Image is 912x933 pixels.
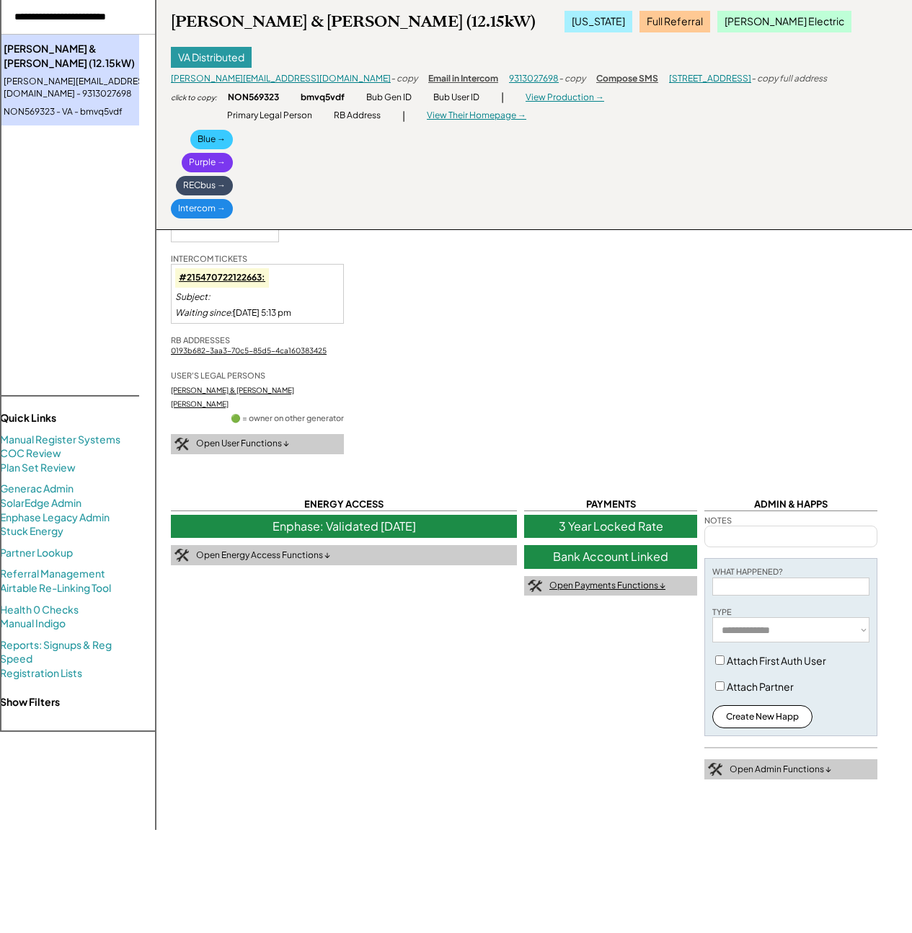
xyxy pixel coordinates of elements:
div: Open Energy Access Functions ↓ [196,549,330,562]
a: [PERSON_NAME][EMAIL_ADDRESS][DOMAIN_NAME] [171,73,391,84]
div: NON569323 [228,92,279,104]
div: ADMIN & HAPPS [704,498,877,511]
div: Bank Account Linked [524,545,697,568]
div: Purple → [182,153,233,172]
em: Waiting since: [175,307,233,318]
div: NOTES [704,515,732,526]
div: 3 Year Locked Rate [524,515,697,538]
div: INTERCOM TICKETS [171,253,247,264]
em: Subject: [175,291,210,302]
div: Blue → [190,130,233,149]
div: Primary Legal Person [227,110,312,122]
div: Open Admin Functions ↓ [730,764,831,776]
div: [PERSON_NAME] & [PERSON_NAME] (12.15kW) [171,12,536,32]
div: [PERSON_NAME][EMAIL_ADDRESS][DOMAIN_NAME] - 9313027698 [4,76,180,100]
label: Attach First Auth User [727,654,826,667]
div: Open User Functions ↓ [196,438,289,450]
div: Compose SMS [596,73,658,85]
img: tool-icon.png [528,580,542,593]
div: PAYMENTS [524,498,697,511]
div: ENERGY ACCESS [171,498,517,511]
div: - copy [391,73,417,85]
div: click to copy: [171,92,217,102]
div: [PERSON_NAME] & [PERSON_NAME] (12.15kW) [4,42,180,70]
div: Intercom → [171,199,233,218]
div: NON569323 - VA - bmvq5vdf [4,106,180,118]
div: [PERSON_NAME] Electric [717,11,851,32]
a: 0193b682-3aa3-70c5-85d5-4ca160383425 [171,346,327,355]
img: tool-icon.png [708,763,722,776]
div: Bub Gen ID [366,92,412,104]
div: | [402,109,405,123]
div: RB Address [334,110,381,122]
div: Open Payments Functions ↓ [549,580,665,592]
div: RECbus → [176,176,233,195]
div: Bub User ID [433,92,479,104]
div: | [501,90,504,105]
a: [PERSON_NAME] [171,399,229,408]
div: View Production → [526,92,604,104]
div: WHAT HAPPENED? [712,566,783,577]
button: Create New Happ [712,705,813,728]
div: bmvq5vdf [301,92,345,104]
div: Email in Intercom [428,73,498,85]
a: [STREET_ADDRESS] [669,73,751,84]
div: - copy full address [751,73,827,85]
div: Enphase: Validated [DATE] [171,515,517,538]
div: TYPE [712,606,732,617]
img: tool-icon.png [174,549,189,562]
label: Attach Partner [727,680,794,693]
div: - copy [559,73,585,85]
div: 🟢 = owner on other generator [231,412,344,423]
div: Full Referral [639,11,710,32]
div: [US_STATE] [565,11,632,32]
div: [DATE] 5:13 pm [175,307,291,319]
div: VA Distributed [171,47,252,68]
a: 9313027698 [509,73,559,84]
div: RB ADDRESSES [171,335,230,345]
a: #215470722122663: [179,272,265,283]
div: USER'S LEGAL PERSONS [171,370,265,381]
a: [PERSON_NAME] & [PERSON_NAME] [171,386,294,394]
div: View Their Homepage → [427,110,526,122]
img: tool-icon.png [174,438,189,451]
